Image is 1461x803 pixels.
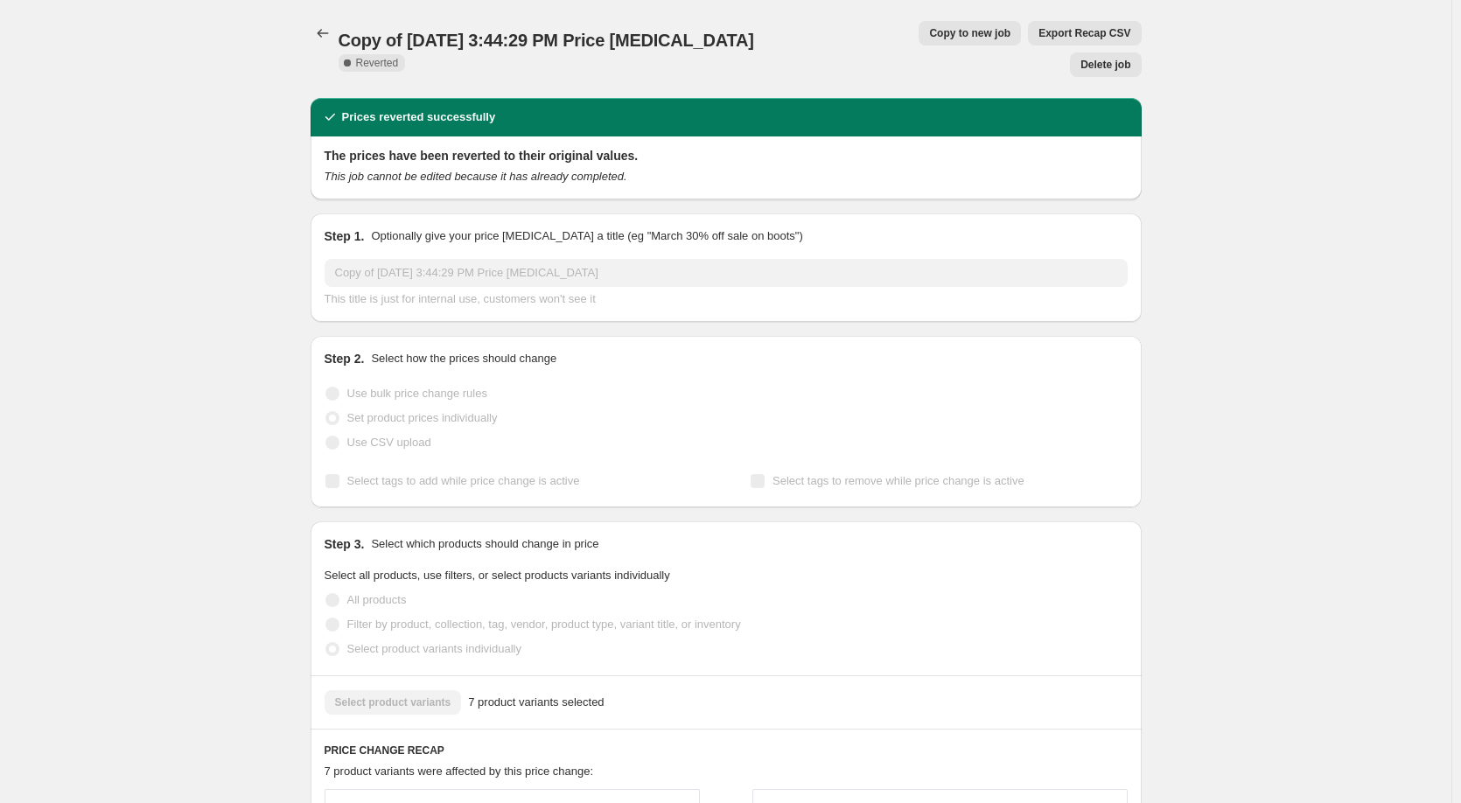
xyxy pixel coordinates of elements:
span: 7 product variants were affected by this price change: [325,765,594,778]
p: Select how the prices should change [371,350,556,367]
span: Select tags to add while price change is active [347,474,580,487]
h2: The prices have been reverted to their original values. [325,147,1128,164]
span: Reverted [356,56,399,70]
span: Select tags to remove while price change is active [772,474,1024,487]
h6: PRICE CHANGE RECAP [325,744,1128,758]
h2: Step 2. [325,350,365,367]
span: This title is just for internal use, customers won't see it [325,292,596,305]
button: Export Recap CSV [1028,21,1141,45]
span: Copy of [DATE] 3:44:29 PM Price [MEDICAL_DATA] [339,31,754,50]
h2: Prices reverted successfully [342,108,496,126]
i: This job cannot be edited because it has already completed. [325,170,627,183]
span: All products [347,593,407,606]
h2: Step 1. [325,227,365,245]
input: 30% off holiday sale [325,259,1128,287]
p: Optionally give your price [MEDICAL_DATA] a title (eg "March 30% off sale on boots") [371,227,802,245]
span: Filter by product, collection, tag, vendor, product type, variant title, or inventory [347,618,741,631]
h2: Step 3. [325,535,365,553]
span: Select all products, use filters, or select products variants individually [325,569,670,582]
span: Copy to new job [929,26,1010,40]
span: Delete job [1080,58,1130,72]
span: Export Recap CSV [1038,26,1130,40]
span: Use CSV upload [347,436,431,449]
button: Copy to new job [919,21,1021,45]
span: Select product variants individually [347,642,521,655]
button: Price change jobs [311,21,335,45]
span: 7 product variants selected [468,694,604,711]
p: Select which products should change in price [371,535,598,553]
button: Delete job [1070,52,1141,77]
span: Use bulk price change rules [347,387,487,400]
span: Set product prices individually [347,411,498,424]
